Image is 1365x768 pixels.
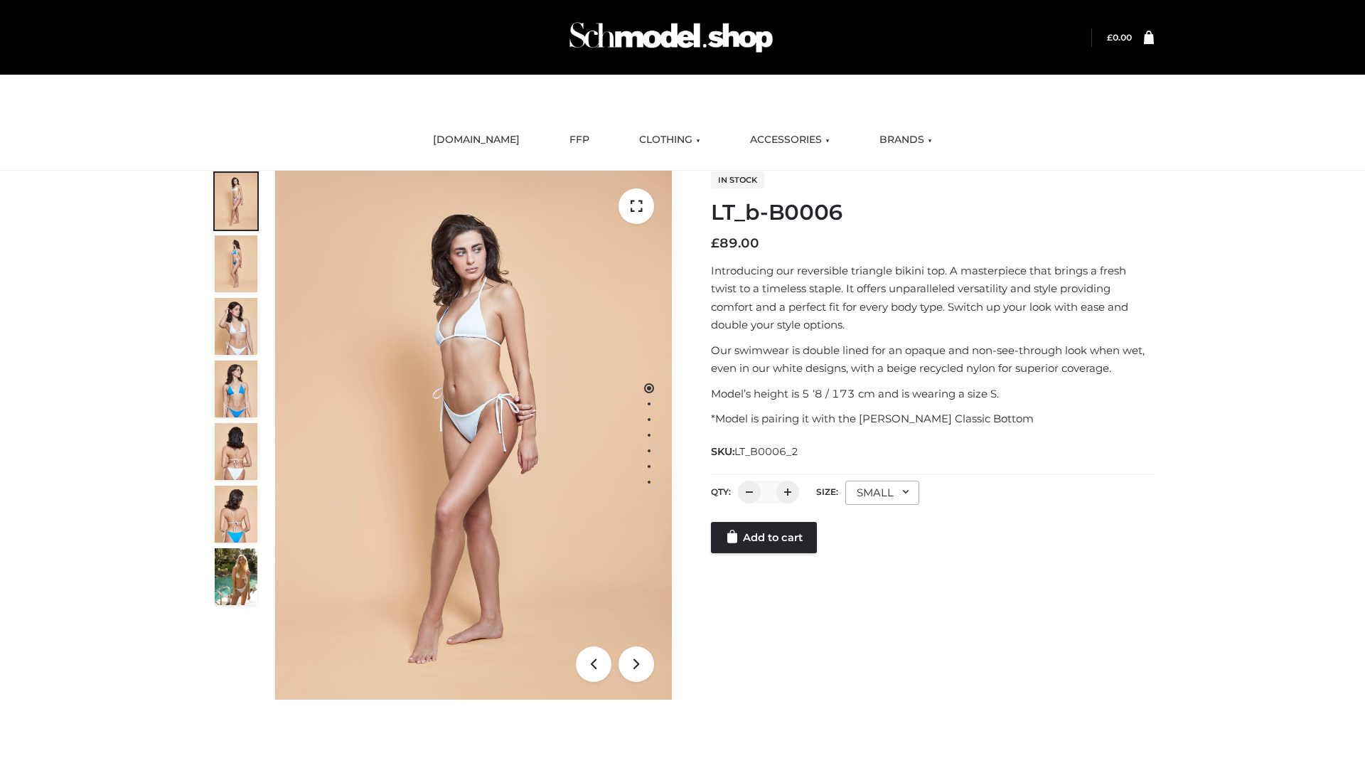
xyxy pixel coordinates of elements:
[711,410,1154,428] p: *Model is pairing it with the [PERSON_NAME] Classic Bottom
[1107,32,1132,43] a: £0.00
[422,124,530,156] a: [DOMAIN_NAME]
[559,124,600,156] a: FFP
[711,200,1154,225] h1: LT_b-B0006
[711,235,759,251] bdi: 89.00
[711,522,817,553] a: Add to cart
[711,262,1154,334] p: Introducing our reversible triangle bikini top. A masterpiece that brings a fresh twist to a time...
[711,171,764,188] span: In stock
[869,124,943,156] a: BRANDS
[711,341,1154,378] p: Our swimwear is double lined for an opaque and non-see-through look when wet, even in our white d...
[734,445,798,458] span: LT_B0006_2
[215,235,257,292] img: ArielClassicBikiniTop_CloudNine_AzureSky_OW114ECO_2-scaled.jpg
[215,486,257,543] img: ArielClassicBikiniTop_CloudNine_AzureSky_OW114ECO_8-scaled.jpg
[1107,32,1132,43] bdi: 0.00
[215,423,257,480] img: ArielClassicBikiniTop_CloudNine_AzureSky_OW114ECO_7-scaled.jpg
[711,385,1154,403] p: Model’s height is 5 ‘8 / 173 cm and is wearing a size S.
[215,361,257,417] img: ArielClassicBikiniTop_CloudNine_AzureSky_OW114ECO_4-scaled.jpg
[628,124,711,156] a: CLOTHING
[1107,32,1113,43] span: £
[215,548,257,605] img: Arieltop_CloudNine_AzureSky2.jpg
[275,171,672,700] img: LT_b-B0006
[739,124,840,156] a: ACCESSORIES
[845,481,919,505] div: SMALL
[711,235,719,251] span: £
[711,486,731,497] label: QTY:
[564,9,778,65] img: Schmodel Admin 964
[816,486,838,497] label: Size:
[215,298,257,355] img: ArielClassicBikiniTop_CloudNine_AzureSky_OW114ECO_3-scaled.jpg
[215,173,257,230] img: ArielClassicBikiniTop_CloudNine_AzureSky_OW114ECO_1-scaled.jpg
[711,443,800,460] span: SKU:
